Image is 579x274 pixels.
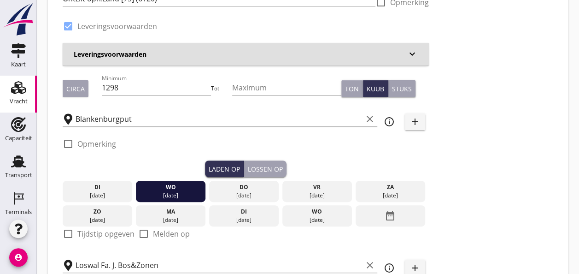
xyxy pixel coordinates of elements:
label: Opmerking [77,139,116,149]
label: Tijdstip opgeven [77,229,135,238]
div: [DATE] [65,216,130,224]
div: Kuub [367,84,384,94]
button: Lossen op [244,161,287,177]
h3: Leveringsvoorwaarden [74,49,407,59]
div: wo [285,208,350,216]
i: info_outline [384,262,395,274]
div: [DATE] [285,216,350,224]
i: date_range [385,208,396,224]
div: vr [285,183,350,191]
button: Laden op [205,161,244,177]
div: [DATE] [211,216,276,224]
div: za [358,183,423,191]
input: Minimum [102,80,211,95]
input: Laadplaats [76,112,363,126]
i: clear [364,113,375,125]
div: Kaart [11,61,26,67]
button: Ton [341,80,363,97]
div: di [211,208,276,216]
div: wo [138,183,203,191]
i: keyboard_arrow_down [407,48,418,60]
i: info_outline [384,116,395,127]
div: Circa [66,84,85,94]
input: Losplaats [76,258,363,273]
i: add [409,116,421,127]
div: [DATE] [358,191,423,200]
div: di [65,183,130,191]
div: Terminals [5,209,32,215]
div: Capaciteit [5,135,32,141]
button: Circa [63,80,88,97]
button: Kuub [363,80,388,97]
div: Lossen op [248,164,283,174]
div: ma [138,208,203,216]
div: [DATE] [211,191,276,200]
label: Leveringsvoorwaarden [77,22,157,31]
div: do [211,183,276,191]
div: Transport [5,172,32,178]
div: Vracht [10,98,28,104]
div: Ton [345,84,359,94]
input: Maximum [232,80,341,95]
div: Stuks [392,84,412,94]
i: account_circle [9,248,28,267]
div: [DATE] [65,191,130,200]
div: [DATE] [138,191,203,200]
div: Tot [211,84,233,93]
i: add [409,262,421,274]
label: Melden op [153,229,190,238]
img: logo-small.a267ee39.svg [2,2,35,36]
div: [DATE] [138,216,203,224]
i: clear [364,260,375,271]
div: [DATE] [285,191,350,200]
button: Stuks [388,80,415,97]
div: Laden op [209,164,240,174]
div: zo [65,208,130,216]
